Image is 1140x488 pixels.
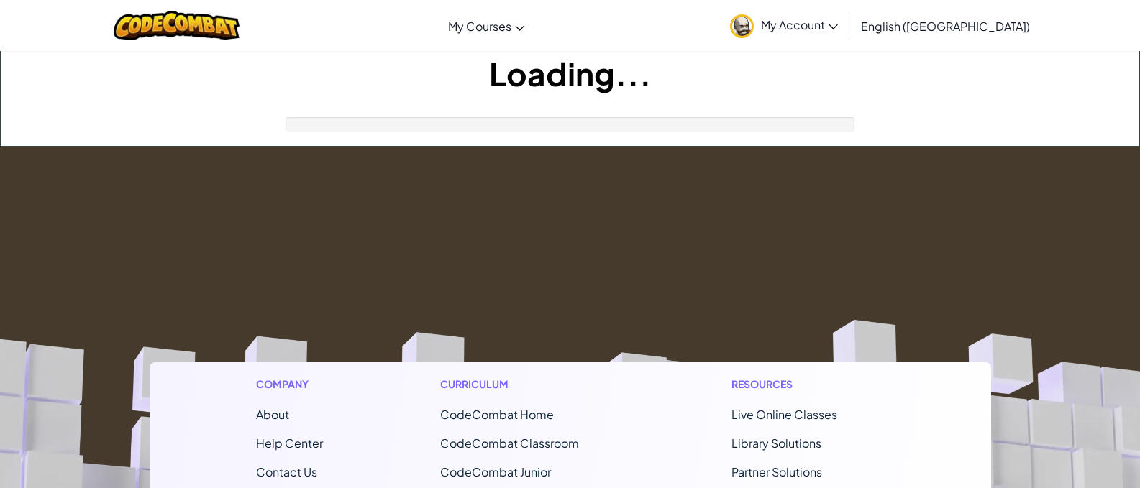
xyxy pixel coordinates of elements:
a: Live Online Classes [731,407,837,422]
span: My Account [761,17,838,32]
span: CodeCombat Home [440,407,554,422]
a: Help Center [256,436,323,451]
a: Library Solutions [731,436,821,451]
a: My Courses [441,6,532,45]
a: CodeCombat Junior [440,464,551,479]
h1: Resources [731,377,885,392]
img: CodeCombat logo [114,11,240,40]
h1: Company [256,377,323,392]
a: English ([GEOGRAPHIC_DATA]) [854,6,1037,45]
a: About [256,407,289,422]
h1: Curriculum [440,377,614,392]
h1: Loading... [1,51,1139,96]
span: English ([GEOGRAPHIC_DATA]) [861,19,1030,34]
img: avatar [730,14,754,38]
a: CodeCombat Classroom [440,436,579,451]
a: Partner Solutions [731,464,822,479]
span: My Courses [448,19,511,34]
span: Contact Us [256,464,317,479]
a: My Account [723,3,845,48]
